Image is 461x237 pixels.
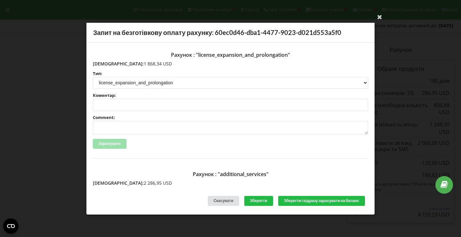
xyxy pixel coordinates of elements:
div: Рахунок : "license_expansion_and_prolongation" [93,49,368,60]
button: Зберегти [244,196,273,206]
label: Коментар: [93,93,368,97]
span: [DEMOGRAPHIC_DATA]: [93,180,144,186]
button: Зберегти і відразу зарахувати на баланс [278,196,365,206]
label: Comment: [93,115,368,120]
div: Скасувати [208,196,239,206]
p: 2 286,95 USD [93,180,368,186]
span: [DEMOGRAPHIC_DATA]: [93,60,144,66]
label: Тип: [93,71,368,75]
button: Open CMP widget [3,218,19,234]
p: 1 868,34 USD [93,60,368,67]
div: Запит на безготівкову оплату рахунку: 60ec0d46-dba1-4477-9023-d021d553a5f0 [86,23,375,43]
div: Рахунок : "additional_services" [93,168,368,180]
